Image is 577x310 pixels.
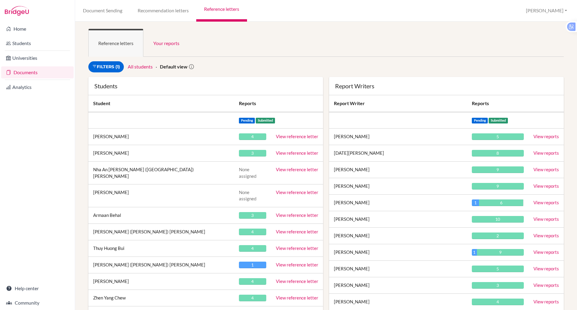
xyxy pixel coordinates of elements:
div: 4 [239,278,266,285]
td: [PERSON_NAME] ([PERSON_NAME]) [PERSON_NAME] [88,223,234,240]
a: Documents [1,66,74,78]
div: 8 [472,150,524,157]
a: View reports [533,249,559,255]
td: Thuy Huong Bui [88,240,234,257]
div: 10 [472,216,524,223]
a: View reports [533,150,559,156]
strong: Default view [160,64,188,69]
a: Reference letters [88,29,143,57]
a: View reference letter [276,212,318,218]
a: View reference letter [276,150,318,156]
th: Reports [234,95,323,112]
div: 4 [239,295,266,301]
a: View reports [533,282,559,288]
span: Submitted [256,118,275,123]
td: Zhen Yang Chew [88,290,234,306]
div: 1 [472,199,479,206]
td: [PERSON_NAME] [88,184,234,207]
td: Armaan Behal [88,207,234,223]
a: View reports [533,167,559,172]
a: Filters (1) [88,61,124,72]
th: Student [88,95,234,112]
a: Students [1,37,74,49]
div: 9 [477,249,524,256]
a: View reference letter [276,295,318,300]
td: [PERSON_NAME] [329,211,467,228]
a: View reports [533,299,559,304]
span: Submitted [489,118,508,123]
a: View reports [533,266,559,271]
div: 4 [239,245,266,252]
div: 5 [472,133,524,140]
a: Home [1,23,74,35]
td: [PERSON_NAME] [329,178,467,195]
a: All students [128,64,153,69]
a: View reference letter [276,167,318,172]
td: [DATE][PERSON_NAME] [329,145,467,162]
div: 9 [472,166,524,173]
div: 4 [239,133,266,140]
span: None assigned [239,167,256,178]
a: View reference letter [276,134,318,139]
a: View reports [533,183,559,189]
a: Analytics [1,81,74,93]
a: View reports [533,233,559,238]
button: [PERSON_NAME] [523,5,570,16]
img: Bridge-U [5,6,29,16]
a: Your reports [143,29,189,57]
a: View reports [533,200,559,205]
div: Report Writers [335,83,558,89]
div: Students [94,83,317,89]
td: [PERSON_NAME] [88,145,234,162]
td: [PERSON_NAME] [329,162,467,178]
div: 3 [472,282,524,289]
td: [PERSON_NAME] [329,261,467,277]
th: Reports [467,95,529,112]
td: [PERSON_NAME] [329,244,467,261]
td: Nha An [PERSON_NAME] ([GEOGRAPHIC_DATA]) [PERSON_NAME] [88,162,234,184]
div: 4 [472,299,524,305]
a: View reference letter [276,278,318,284]
a: Help center [1,282,74,294]
a: View reference letter [276,190,318,195]
a: View reference letter [276,229,318,234]
a: View reference letter [276,245,318,251]
div: 4 [239,229,266,235]
div: 9 [472,183,524,190]
a: Community [1,297,74,309]
div: 2 [472,232,524,239]
a: View reports [533,134,559,139]
td: [PERSON_NAME] [329,195,467,211]
span: Pending [239,118,255,123]
td: [PERSON_NAME] [88,129,234,145]
div: 6 [479,199,523,206]
td: [PERSON_NAME] [329,277,467,294]
td: [PERSON_NAME] [329,129,467,145]
td: [PERSON_NAME] ([PERSON_NAME]) [PERSON_NAME] [88,257,234,273]
a: View reference letter [276,262,318,267]
td: [PERSON_NAME] [329,228,467,244]
td: [PERSON_NAME] [88,273,234,290]
div: 1 [239,262,266,268]
div: 3 [239,150,266,157]
th: Report Writer [329,95,467,112]
div: 3 [239,212,266,219]
span: None assigned [239,190,256,201]
a: View reports [533,216,559,222]
span: Pending [472,118,488,123]
div: 5 [472,266,524,272]
a: Universities [1,52,74,64]
div: 1 [472,249,477,256]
